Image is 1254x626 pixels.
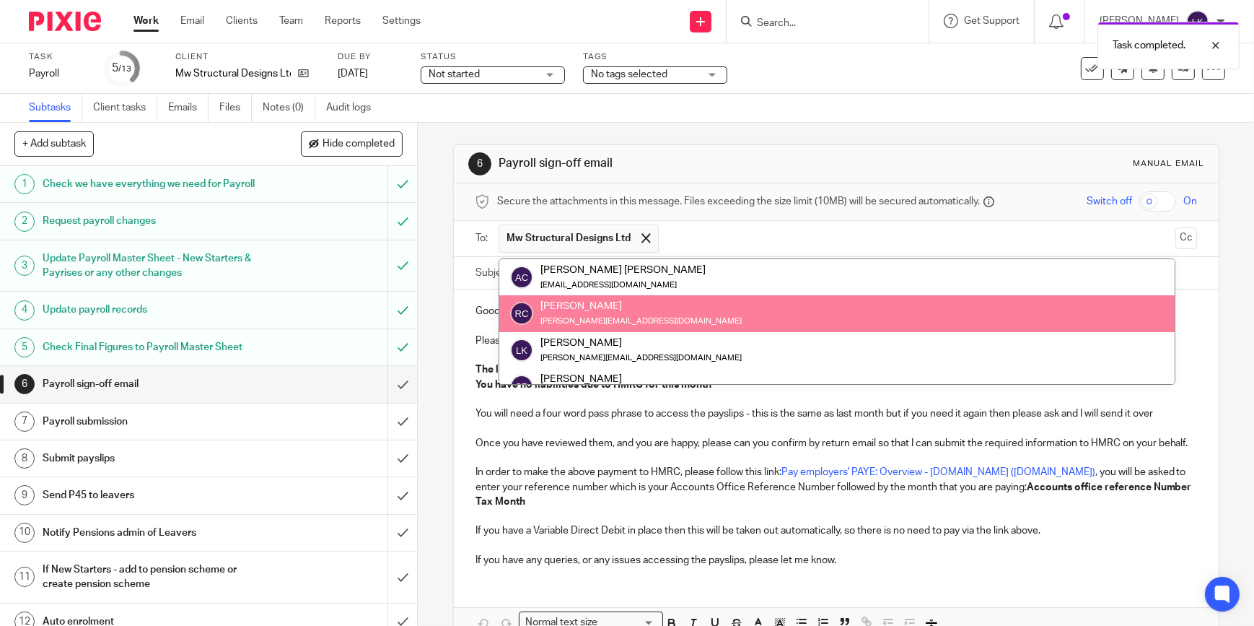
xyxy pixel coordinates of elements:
[468,152,491,175] div: 6
[29,12,101,31] img: Pixie
[279,14,303,28] a: Team
[14,448,35,469] div: 8
[325,14,361,28] a: Reports
[14,412,35,432] div: 7
[1027,482,1192,492] strong: Accounts office reference Number
[226,14,258,28] a: Clients
[510,375,533,398] img: svg%3E
[499,156,867,171] h1: Payroll sign-off email
[14,374,35,394] div: 6
[540,336,742,350] div: [PERSON_NAME]
[14,212,35,232] div: 2
[475,380,711,390] strong: You have no liabilities due to HMRC for this month
[382,14,421,28] a: Settings
[43,411,263,432] h1: Payroll submission
[93,94,157,122] a: Client tasks
[1113,38,1185,53] p: Task completed.
[475,334,1197,348] p: Please see attached the payslips, you will find them at the very bottom of this email under my si...
[43,336,263,358] h1: Check Final Figures to Payroll Master Sheet
[475,407,1197,421] p: You will need a four word pass phrase to access the payslips - this is the same as last month but...
[29,66,87,81] div: Payroll
[43,173,263,195] h1: Check we have everything we need for Payroll
[540,299,742,313] div: [PERSON_NAME]
[263,94,315,122] a: Notes (0)
[475,436,1197,451] p: Once you have reviewed them, and you are happy, please can you confirm by return email so that I ...
[1186,10,1209,33] img: svg%3E
[475,266,513,280] label: Subject:
[475,365,714,375] strong: The liability due to HMRC for this month is £000.00
[14,174,35,194] div: 1
[583,51,727,63] label: Tags
[14,567,35,587] div: 11
[510,266,533,289] img: svg%3E
[180,14,204,28] a: Email
[326,94,382,122] a: Audit logs
[1087,194,1132,209] span: Switch off
[14,485,35,505] div: 9
[1175,227,1197,249] button: Cc
[168,94,209,122] a: Emails
[323,139,395,150] span: Hide completed
[175,51,320,63] label: Client
[475,465,1197,509] p: In order to make the above payment to HMRC, please follow this link: , you will be asked to enter...
[540,281,677,289] small: [EMAIL_ADDRESS][DOMAIN_NAME]
[43,559,263,596] h1: If New Starters - add to pension scheme or create pension scheme
[507,231,631,245] span: Mw Structural Designs Ltd
[29,51,87,63] label: Task
[43,248,263,284] h1: Update Payroll Master Sheet - New Starters & Payrises or any other changes
[591,69,667,79] span: No tags selected
[43,484,263,506] h1: Send P45 to leavers
[14,337,35,357] div: 5
[540,317,742,325] small: [PERSON_NAME][EMAIL_ADDRESS][DOMAIN_NAME]
[301,131,403,156] button: Hide completed
[219,94,252,122] a: Files
[113,60,132,77] div: 5
[1133,158,1204,170] div: Manual email
[43,522,263,544] h1: Notify Pensions admin of Leavers
[475,497,525,507] strong: Tax Month
[43,299,263,321] h1: Update payroll records
[14,523,35,543] div: 10
[510,302,533,325] img: svg%3E
[510,339,533,362] img: svg%3E
[475,231,491,245] label: To:
[14,300,35,321] div: 4
[338,69,368,79] span: [DATE]
[43,448,263,469] h1: Submit payslips
[338,51,403,63] label: Due by
[133,14,159,28] a: Work
[421,51,565,63] label: Status
[475,304,1197,318] p: Good morning/afternoon ,
[540,372,742,386] div: [PERSON_NAME]
[540,354,742,362] small: [PERSON_NAME][EMAIL_ADDRESS][DOMAIN_NAME]
[540,263,706,277] div: [PERSON_NAME] [PERSON_NAME]
[781,467,1095,477] a: Pay employers' PAYE: Overview - [DOMAIN_NAME] ([DOMAIN_NAME])
[475,523,1197,538] p: If you have a Variable Direct Debit in place then this will be taken out automatically, so there ...
[43,373,263,395] h1: Payroll sign-off email
[475,553,1197,568] p: If you have any queries, or any issues accessing the payslips, please let me know.
[29,94,82,122] a: Subtasks
[14,131,94,156] button: + Add subtask
[175,66,291,81] p: Mw Structural Designs Ltd
[43,210,263,232] h1: Request payroll changes
[1183,194,1197,209] span: On
[119,65,132,73] small: /13
[429,69,480,79] span: Not started
[14,256,35,276] div: 3
[497,194,980,209] span: Secure the attachments in this message. Files exceeding the size limit (10MB) will be secured aut...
